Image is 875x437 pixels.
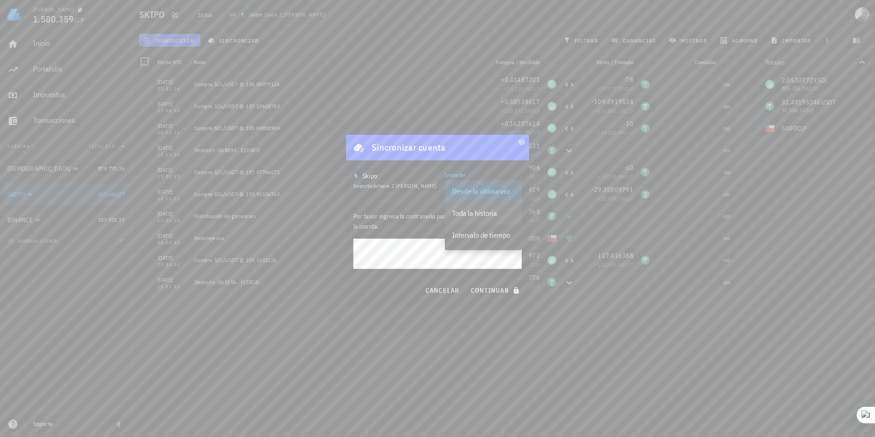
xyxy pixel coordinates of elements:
[445,177,522,192] div: ImportarDesde la última vez
[353,173,359,179] img: apple-touch-icon.png
[362,171,377,180] div: Skipo
[425,286,459,295] span: cancelar
[353,211,522,231] p: Por favor ingresa la contraseña para desbloquear y sincronizar la cuenta.
[467,282,525,299] button: continuar
[452,209,514,218] div: Toda la historia
[452,231,514,240] div: Intervalo de tiempo
[353,182,437,189] span: Importado
[421,282,463,299] button: cancelar
[372,140,446,155] div: Sincronizar cuenta
[378,182,437,189] span: hace 2 [PERSON_NAME]
[452,187,514,196] div: Desde la última vez
[445,171,466,178] label: Importar
[470,286,522,295] span: continuar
